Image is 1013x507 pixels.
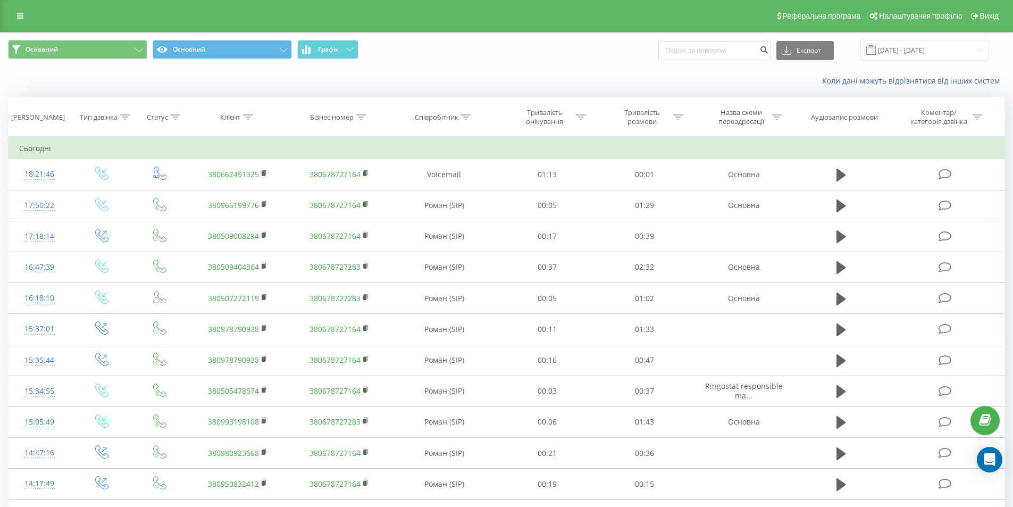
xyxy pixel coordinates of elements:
button: Основний [8,40,147,59]
td: 01:33 [596,314,693,345]
input: Пошук за номером [658,41,771,60]
a: 380978790938 [208,324,259,334]
td: 01:13 [499,159,596,190]
div: 18:21:46 [19,164,60,185]
td: 00:39 [596,221,693,252]
td: Роман (SIP) [390,376,499,406]
div: 15:35:44 [19,350,60,371]
div: 14:17:49 [19,473,60,494]
td: Роман (SIP) [390,221,499,252]
td: 01:29 [596,190,693,221]
a: 380678727164 [309,169,361,179]
td: Роман (SIP) [390,406,499,437]
a: Коли дані можуть відрізнятися вiд інших систем [822,76,1005,86]
td: Основна [693,283,794,314]
div: Назва схеми переадресації [713,108,769,126]
span: Графік [318,46,339,53]
a: 380966199776 [208,200,259,210]
a: 380950832412 [208,479,259,489]
td: Роман (SIP) [390,345,499,376]
span: Основний [26,45,58,54]
div: Коментар/категорія дзвінка [908,108,970,126]
td: 02:32 [596,252,693,282]
a: 380509404364 [208,262,259,272]
td: 00:05 [499,190,596,221]
td: Основна [693,406,794,437]
td: 00:01 [596,159,693,190]
a: 380509008294 [208,231,259,241]
a: 380678727164 [309,448,361,458]
td: Основна [693,252,794,282]
div: 14:47:16 [19,443,60,463]
a: 380978790938 [208,355,259,365]
td: 00:06 [499,406,596,437]
td: Основна [693,190,794,221]
div: Тривалість очікування [516,108,573,126]
div: 15:37:01 [19,319,60,339]
td: 01:43 [596,406,693,437]
div: 15:34:55 [19,381,60,402]
div: Аудіозапис розмови [811,113,878,122]
div: [PERSON_NAME] [11,113,65,122]
a: 380505478574 [208,386,259,396]
button: Основний [153,40,292,59]
td: Роман (SIP) [390,314,499,345]
td: 00:19 [499,469,596,500]
td: 00:05 [499,283,596,314]
div: 17:18:14 [19,226,60,247]
td: Основна [693,159,794,190]
td: Роман (SIP) [390,469,499,500]
td: 00:21 [499,438,596,469]
td: Роман (SIP) [390,283,499,314]
button: Графік [297,40,358,59]
td: Сьогодні [9,138,1005,159]
a: 380507272119 [208,293,259,303]
a: 380678727164 [309,386,361,396]
a: 380678727164 [309,355,361,365]
span: Реферальна програма [783,12,861,20]
a: 380980923668 [208,448,259,458]
a: 380678727283 [309,262,361,272]
td: 01:02 [596,283,693,314]
div: Бізнес номер [310,113,354,122]
div: 15:05:49 [19,412,60,433]
div: Open Intercom Messenger [977,447,1002,472]
td: 00:37 [596,376,693,406]
span: Налаштування профілю [879,12,962,20]
div: Клієнт [220,113,240,122]
td: Роман (SIP) [390,252,499,282]
div: 16:47:39 [19,257,60,278]
div: Співробітник [415,113,458,122]
a: 380678727164 [309,324,361,334]
td: 00:36 [596,438,693,469]
a: 380678727164 [309,479,361,489]
div: 17:50:22 [19,195,60,216]
div: Тривалість розмови [614,108,671,126]
span: Вихід [980,12,999,20]
button: Експорт [776,41,834,60]
td: 00:15 [596,469,693,500]
a: 380993198108 [208,417,259,427]
td: 00:17 [499,221,596,252]
div: 16:18:10 [19,288,60,309]
div: Тип дзвінка [80,113,118,122]
td: Роман (SIP) [390,438,499,469]
a: 380662491325 [208,169,259,179]
td: 00:11 [499,314,596,345]
a: 380678727164 [309,231,361,241]
td: Voicemail [390,159,499,190]
td: 00:03 [499,376,596,406]
td: 00:37 [499,252,596,282]
td: Роман (SIP) [390,190,499,221]
a: 380678727283 [309,417,361,427]
span: Ringostat responsible ma... [705,381,783,401]
div: Статус [147,113,168,122]
td: 00:47 [596,345,693,376]
a: 380678727283 [309,293,361,303]
td: 00:16 [499,345,596,376]
a: 380678727164 [309,200,361,210]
